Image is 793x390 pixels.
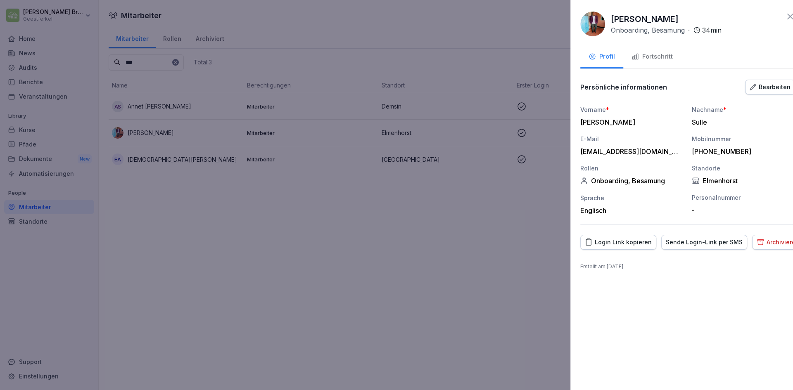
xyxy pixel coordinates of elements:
[580,147,679,156] div: [EMAIL_ADDRESS][DOMAIN_NAME]
[692,147,791,156] div: [PHONE_NUMBER]
[611,25,722,35] div: ·
[580,194,684,202] div: Sprache
[580,118,679,126] div: [PERSON_NAME]
[632,52,673,61] div: Fortschritt
[585,238,652,247] div: Login Link kopieren
[611,13,679,25] p: [PERSON_NAME]
[611,25,685,35] p: Onboarding, Besamung
[580,135,684,143] div: E-Mail
[661,235,747,250] button: Sende Login-Link per SMS
[580,164,684,173] div: Rollen
[666,238,743,247] div: Sende Login-Link per SMS
[623,46,681,69] button: Fortschritt
[580,177,684,185] div: Onboarding, Besamung
[580,105,684,114] div: Vorname
[589,52,615,61] div: Profil
[580,206,684,215] div: Englisch
[702,25,722,35] p: 34 min
[580,12,605,36] img: qeqkm19674zw2witeag6ol6t.png
[750,83,791,92] div: Bearbeiten
[692,206,791,214] div: -
[692,118,791,126] div: Sulle
[580,83,667,91] p: Persönliche informationen
[580,235,656,250] button: Login Link kopieren
[580,46,623,69] button: Profil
